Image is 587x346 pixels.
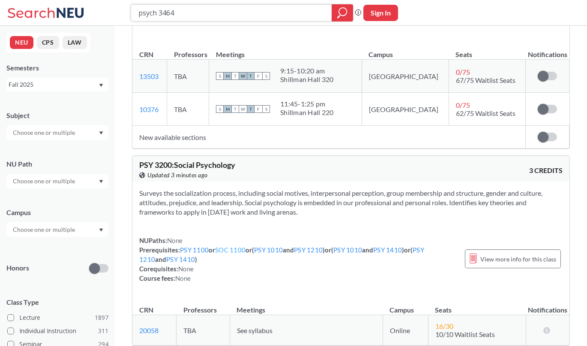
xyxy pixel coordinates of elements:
span: T [247,105,255,113]
a: PSY 1410 [373,246,402,254]
th: Meetings [209,41,362,60]
div: Shillman Hall 220 [280,108,333,117]
div: Campus [6,208,108,217]
a: 20058 [139,326,159,334]
th: Notifications [526,41,569,60]
span: 0 / 75 [456,101,470,109]
div: Dropdown arrow [6,125,108,140]
button: CPS [37,36,59,49]
th: Campus [362,41,449,60]
div: NUPaths: Prerequisites: or or ( and ) or ( and ) or ( and ) Corequisites: Course fees: [139,236,456,283]
p: Honors [6,263,29,273]
label: Individual Instruction [7,325,108,337]
span: None [167,237,183,244]
span: S [216,105,224,113]
div: magnifying glass [332,4,353,21]
span: None [178,265,194,273]
span: Class Type [6,297,108,307]
button: NEU [10,36,33,49]
svg: Dropdown arrow [99,131,103,135]
td: New available sections [132,126,526,149]
div: Fall 2025Dropdown arrow [6,78,108,91]
span: M [224,72,231,80]
input: Choose one or multiple [9,127,81,138]
a: PSY 1410 [166,255,195,263]
th: Professors [177,297,230,315]
span: View more info for this class [480,254,556,264]
span: W [239,105,247,113]
a: 10376 [139,105,159,113]
th: Campus [383,297,428,315]
th: Seats [428,297,526,315]
span: F [255,105,262,113]
a: PSY 1010 [333,246,362,254]
th: Professors [167,41,209,60]
span: W [239,72,247,80]
div: 9:15 - 10:20 am [280,67,333,75]
svg: Dropdown arrow [99,228,103,232]
div: 11:45 - 1:25 pm [280,100,333,108]
span: S [262,72,270,80]
input: Class, professor, course number, "phrase" [138,6,326,20]
a: SOC 1100 [215,246,246,254]
div: NU Path [6,159,108,169]
span: See syllabus [237,326,273,334]
span: 0 / 75 [456,68,470,76]
div: Dropdown arrow [6,174,108,188]
label: Lecture [7,312,108,323]
div: CRN [139,50,153,59]
span: 10/10 Waitlist Seats [435,330,495,338]
span: T [247,72,255,80]
div: Subject [6,111,108,120]
a: PSY 1010 [254,246,283,254]
span: S [262,105,270,113]
div: CRN [139,305,153,315]
span: M [224,105,231,113]
span: PSY 3200 : Social Psychology [139,160,235,170]
div: Semesters [6,63,108,73]
div: Shillman Hall 320 [280,75,333,84]
th: Meetings [230,297,383,315]
td: TBA [177,315,230,346]
td: TBA [167,93,209,126]
button: Sign In [363,5,398,21]
input: Choose one or multiple [9,225,81,235]
span: 1897 [95,313,108,322]
span: 67/75 Waitlist Seats [456,76,515,84]
span: None [175,274,191,282]
section: Surveys the socialization process, including social motives, interpersonal perception, group memb... [139,188,563,217]
span: F [255,72,262,80]
span: 3 CREDITS [529,166,563,175]
span: 16 / 30 [435,322,453,330]
span: 311 [98,326,108,336]
input: Choose one or multiple [9,176,81,186]
svg: magnifying glass [337,7,347,19]
a: PSY 1210 [139,246,424,263]
svg: Dropdown arrow [99,84,103,87]
span: 62/75 Waitlist Seats [456,109,515,117]
th: Seats [449,41,525,60]
svg: Dropdown arrow [99,180,103,183]
a: 13503 [139,72,159,80]
span: T [231,105,239,113]
td: Online [383,315,428,346]
div: Fall 2025 [9,80,98,89]
div: Dropdown arrow [6,222,108,237]
td: [GEOGRAPHIC_DATA] [362,93,449,126]
button: LAW [63,36,87,49]
td: TBA [167,60,209,93]
span: Updated 3 minutes ago [147,170,208,180]
span: T [231,72,239,80]
td: [GEOGRAPHIC_DATA] [362,60,449,93]
a: PSY 1210 [294,246,323,254]
a: PSY 1100 [180,246,209,254]
span: S [216,72,224,80]
th: Notifications [526,297,569,315]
